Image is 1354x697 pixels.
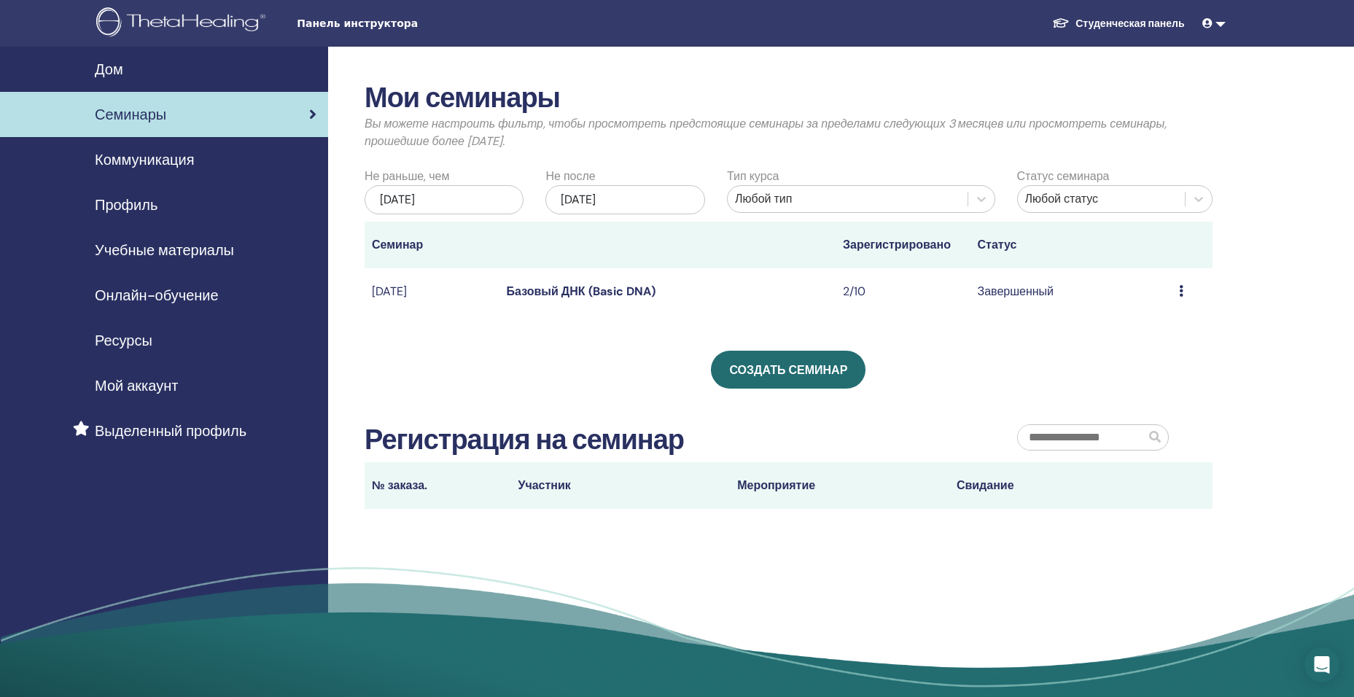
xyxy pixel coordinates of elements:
div: Любой тип [735,190,960,208]
th: Статус [970,222,1172,268]
span: Профиль [95,194,157,216]
span: Коммуникация [95,149,194,171]
td: [DATE] [365,268,499,316]
label: Тип курса [727,168,779,185]
span: Онлайн-обучение [95,284,219,306]
div: Любой статус [1025,190,1178,208]
span: Семинары [95,104,166,125]
img: graduation-cap-white.svg [1052,17,1070,29]
h2: Мои семинары [365,82,1213,115]
label: Статус семинара [1017,168,1110,185]
th: Участник [510,462,730,509]
span: Выделенный профиль [95,420,246,442]
img: logo.png [96,7,271,40]
div: [DATE] [545,185,704,214]
div: [DATE] [365,185,524,214]
span: Учебные материалы [95,239,234,261]
th: № заказа. [365,462,510,509]
th: Мероприятие [730,462,949,509]
td: 2/10 [836,268,970,316]
th: Свидание [949,462,1169,509]
p: Вы можете настроить фильтр, чтобы просмотреть предстоящие семинары за пределами следующих 3 месяц... [365,115,1213,150]
span: Ресурсы [95,330,152,351]
a: Создать семинар [711,351,865,389]
th: Семинар [365,222,499,268]
label: Не после [545,168,595,185]
span: Панель инструктора [297,16,515,31]
td: Завершенный [970,268,1172,316]
div: Open Intercom Messenger [1304,647,1339,682]
span: Дом [95,58,123,80]
th: Зарегистрировано [836,222,970,268]
a: Студенческая панель [1040,10,1196,37]
h2: Регистрация на семинар [365,424,684,457]
label: Не раньше, чем [365,168,449,185]
a: Базовый ДНК (Basic DNA) [507,284,655,299]
span: Создать семинар [729,362,847,378]
span: Мой аккаунт [95,375,178,397]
